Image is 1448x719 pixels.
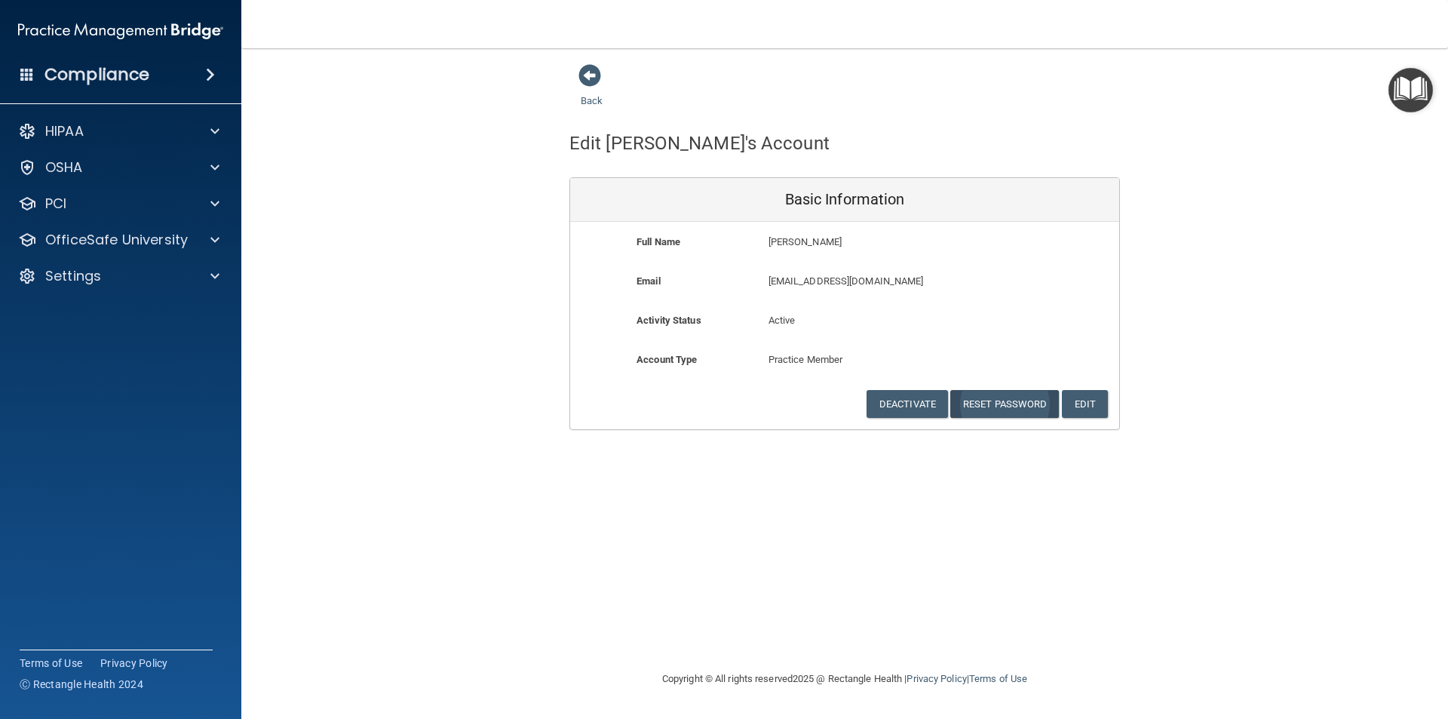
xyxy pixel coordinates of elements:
[637,315,701,326] b: Activity Status
[20,677,143,692] span: Ⓒ Rectangle Health 2024
[45,195,66,213] p: PCI
[867,390,948,418] button: Deactivate
[581,77,603,106] a: Back
[1062,390,1108,418] button: Edit
[45,158,83,177] p: OSHA
[569,134,830,153] h4: Edit [PERSON_NAME]'s Account
[18,267,219,285] a: Settings
[1187,612,1430,672] iframe: Drift Widget Chat Controller
[637,354,697,365] b: Account Type
[44,64,149,85] h4: Compliance
[18,122,219,140] a: HIPAA
[768,272,1009,290] p: [EMAIL_ADDRESS][DOMAIN_NAME]
[45,122,84,140] p: HIPAA
[100,656,168,671] a: Privacy Policy
[907,673,966,684] a: Privacy Policy
[1388,68,1433,112] button: Open Resource Center
[637,275,661,287] b: Email
[45,231,188,249] p: OfficeSafe University
[18,16,223,46] img: PMB logo
[570,178,1119,222] div: Basic Information
[637,236,680,247] b: Full Name
[768,351,922,369] p: Practice Member
[18,158,219,177] a: OSHA
[969,673,1027,684] a: Terms of Use
[18,195,219,213] a: PCI
[20,656,82,671] a: Terms of Use
[768,233,1009,251] p: [PERSON_NAME]
[45,267,101,285] p: Settings
[768,312,922,330] p: Active
[569,655,1120,703] div: Copyright © All rights reserved 2025 @ Rectangle Health | |
[18,231,219,249] a: OfficeSafe University
[950,390,1059,418] button: Reset Password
